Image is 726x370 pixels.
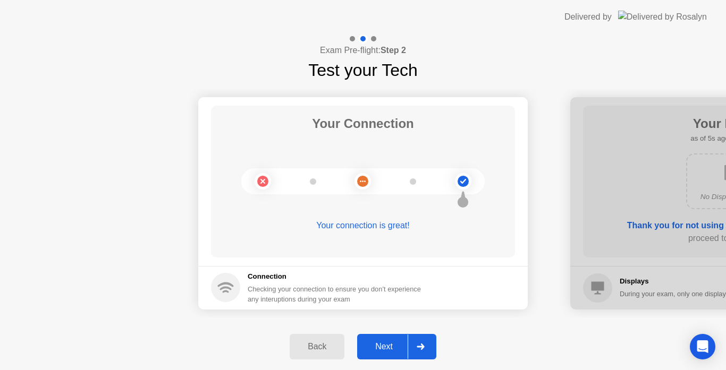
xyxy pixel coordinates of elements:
[357,334,436,359] button: Next
[381,46,406,55] b: Step 2
[248,284,427,304] div: Checking your connection to ensure you don’t experience any interuptions during your exam
[564,11,612,23] div: Delivered by
[690,334,715,359] div: Open Intercom Messenger
[293,342,341,351] div: Back
[290,334,344,359] button: Back
[248,271,427,282] h5: Connection
[618,11,707,23] img: Delivered by Rosalyn
[308,57,418,83] h1: Test your Tech
[360,342,408,351] div: Next
[320,44,406,57] h4: Exam Pre-flight:
[312,114,414,133] h1: Your Connection
[211,219,515,232] div: Your connection is great!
